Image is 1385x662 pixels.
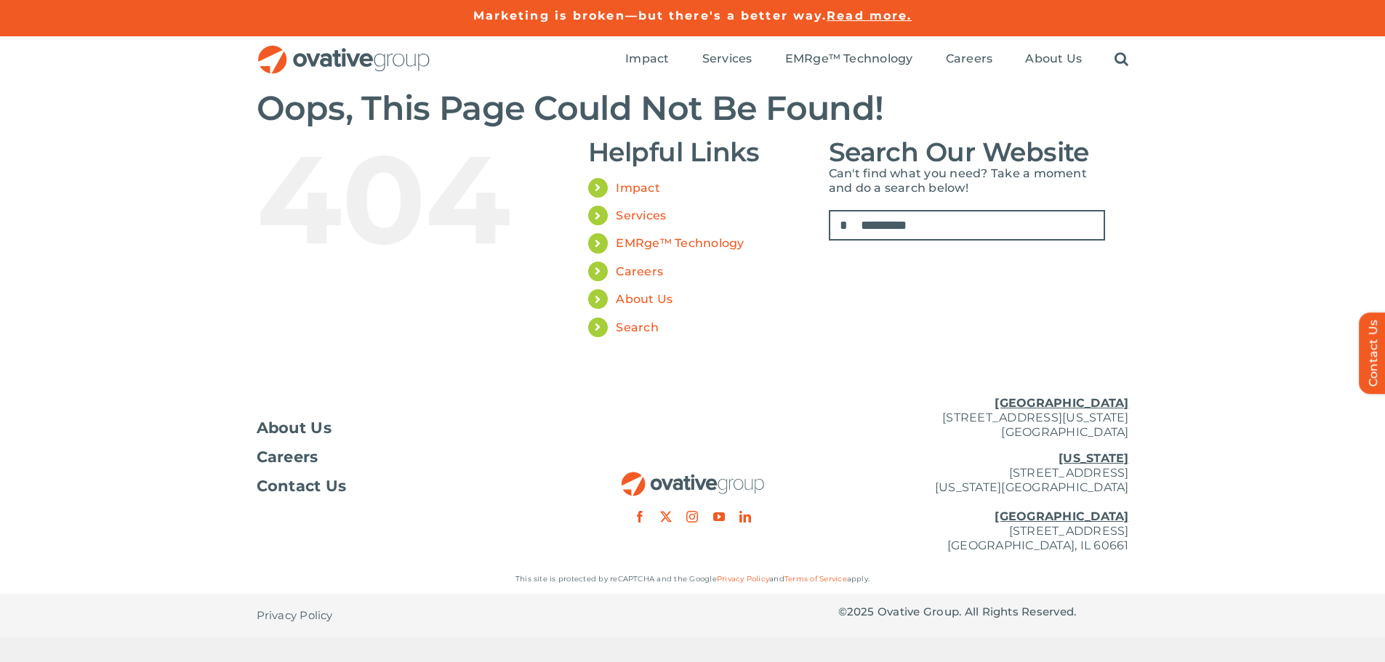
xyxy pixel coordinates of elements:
[257,608,333,623] span: Privacy Policy
[784,574,847,584] a: Terms of Service
[257,90,1129,126] h2: Oops, This Page Could Not Be Found!
[473,9,827,23] a: Marketing is broken—but there's a better way.
[625,36,1128,83] nav: Menu
[616,292,673,306] a: About Us
[257,479,547,493] a: Contact Us
[739,511,751,522] a: linkedin
[1059,451,1128,465] u: [US_STATE]
[616,265,663,278] a: Careers
[946,52,993,68] a: Careers
[620,470,766,484] a: OG_Full_horizontal_RGB
[257,450,318,464] span: Careers
[717,574,769,584] a: Privacy Policy
[625,52,669,68] a: Impact
[257,572,1129,586] p: This site is protected by reCAPTCHA and the Google and apply.
[785,52,913,66] span: EMRge™ Technology
[838,396,1129,440] p: [STREET_ADDRESS][US_STATE] [GEOGRAPHIC_DATA]
[995,396,1128,410] u: [GEOGRAPHIC_DATA]
[838,605,1129,619] p: © Ovative Group. All Rights Reserved.
[702,52,752,66] span: Services
[257,594,547,637] nav: Footer - Privacy Policy
[634,511,646,522] a: facebook
[257,421,547,493] nav: Footer Menu
[616,209,666,222] a: Services
[838,451,1129,553] p: [STREET_ADDRESS] [US_STATE][GEOGRAPHIC_DATA] [STREET_ADDRESS] [GEOGRAPHIC_DATA], IL 60661
[660,511,672,522] a: twitter
[686,511,698,522] a: instagram
[1025,52,1082,66] span: About Us
[829,210,859,241] input: Search
[616,320,658,334] a: Search
[829,166,1105,195] p: Can't find what you need? Take a moment and do a search below!
[616,181,659,195] a: Impact
[257,450,547,464] a: Careers
[1025,52,1082,68] a: About Us
[257,44,431,57] a: OG_Full_horizontal_RGB
[257,137,533,261] div: 404
[257,594,333,637] a: Privacy Policy
[257,421,332,435] span: About Us
[827,9,912,23] a: Read more.
[847,605,875,618] span: 2025
[713,511,725,522] a: youtube
[785,52,913,68] a: EMRge™ Technology
[588,137,807,166] h3: Helpful Links
[829,137,1105,166] h3: Search Our Website
[257,421,547,435] a: About Us
[616,236,744,250] a: EMRge™ Technology
[829,210,1105,241] input: Search...
[995,509,1128,523] u: [GEOGRAPHIC_DATA]
[625,52,669,66] span: Impact
[257,479,347,493] span: Contact Us
[1115,52,1128,68] a: Search
[946,52,993,66] span: Careers
[702,52,752,68] a: Services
